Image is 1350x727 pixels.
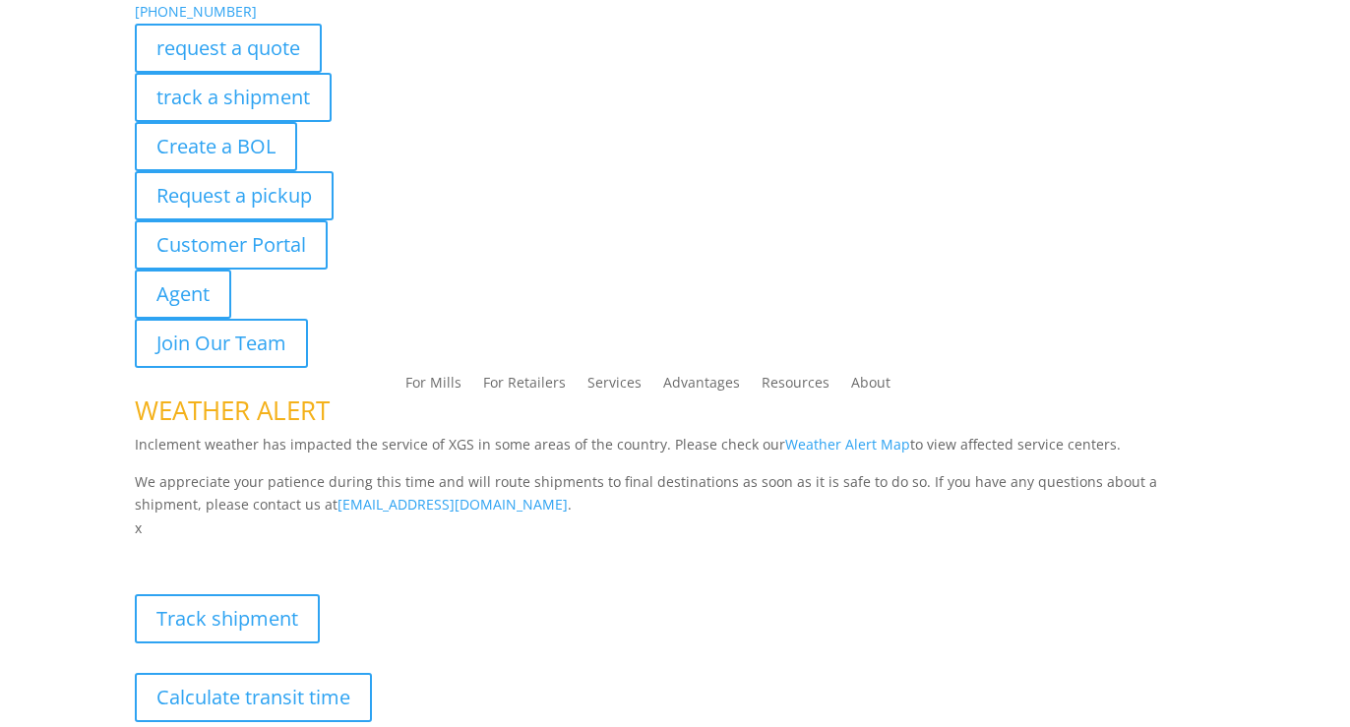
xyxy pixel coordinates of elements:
[135,2,257,21] a: [PHONE_NUMBER]
[135,122,297,171] a: Create a BOL
[135,220,328,270] a: Customer Portal
[851,376,890,397] a: About
[135,171,334,220] a: Request a pickup
[587,376,642,397] a: Services
[337,495,568,514] a: [EMAIL_ADDRESS][DOMAIN_NAME]
[135,470,1215,517] p: We appreciate your patience during this time and will route shipments to final destinations as so...
[135,594,320,643] a: Track shipment
[405,376,461,397] a: For Mills
[135,319,308,368] a: Join Our Team
[483,376,566,397] a: For Retailers
[135,673,372,722] a: Calculate transit time
[785,435,910,454] a: Weather Alert Map
[135,393,330,428] span: WEATHER ALERT
[135,543,574,562] b: Visibility, transparency, and control for your entire supply chain.
[135,24,322,73] a: request a quote
[135,433,1215,470] p: Inclement weather has impacted the service of XGS in some areas of the country. Please check our ...
[762,376,829,397] a: Resources
[135,73,332,122] a: track a shipment
[663,376,740,397] a: Advantages
[135,516,1215,540] p: x
[135,270,231,319] a: Agent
